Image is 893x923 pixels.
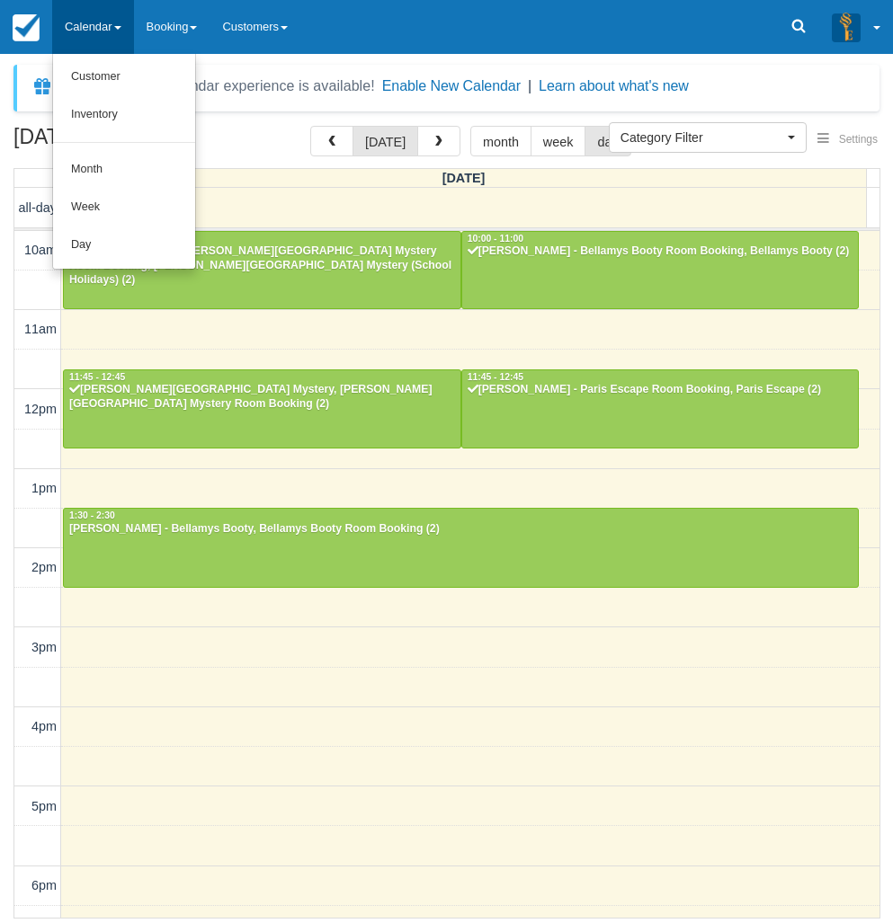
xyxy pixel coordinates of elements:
img: A3 [832,13,861,41]
button: Settings [807,127,889,153]
ul: Calendar [52,54,196,270]
div: [PERSON_NAME] - Paris Escape Room Booking, Paris Escape (2) [467,383,854,397]
span: Settings [839,133,878,146]
button: Enable New Calendar [382,77,521,95]
span: 11:45 - 12:45 [69,372,125,382]
a: Learn about what's new [539,78,689,93]
span: 10:00 - 11:00 [468,234,523,244]
button: day [585,126,630,156]
a: 10:00 - 11:00[PERSON_NAME] - [PERSON_NAME][GEOGRAPHIC_DATA] Mystery Room Booking, [PERSON_NAME][G... [63,231,461,310]
div: [PERSON_NAME] - Bellamys Booty Room Booking, Bellamys Booty (2) [467,244,854,259]
span: 2pm [31,560,57,574]
button: Category Filter [609,122,807,153]
span: 3pm [31,640,57,654]
span: 10am [24,243,57,257]
a: Customer [53,58,195,96]
a: 1:30 - 2:30[PERSON_NAME] - Bellamys Booty, Bellamys Booty Room Booking (2) [63,508,859,587]
span: 11:45 - 12:45 [468,372,523,382]
button: [DATE] [353,126,418,156]
div: [PERSON_NAME] - [PERSON_NAME][GEOGRAPHIC_DATA] Mystery Room Booking, [PERSON_NAME][GEOGRAPHIC_DAT... [68,244,456,288]
span: 4pm [31,719,57,733]
h2: [DATE] [13,126,241,159]
img: checkfront-main-nav-mini-logo.png [13,14,40,41]
a: Week [53,189,195,226]
button: week [531,126,586,156]
a: 10:00 - 11:00[PERSON_NAME] - Bellamys Booty Room Booking, Bellamys Booty (2) [461,231,860,310]
span: 1pm [31,481,57,495]
div: A new Booking Calendar experience is available! [60,75,375,97]
span: 1:30 - 2:30 [69,510,115,520]
span: all-day [19,200,57,215]
span: 12pm [24,402,57,416]
div: [PERSON_NAME][GEOGRAPHIC_DATA] Mystery, [PERSON_NAME][GEOGRAPHIC_DATA] Mystery Room Booking (2) [68,383,456,412]
span: 5pm [31,799,57,813]
span: | [528,78,531,93]
a: 11:45 - 12:45[PERSON_NAME] - Paris Escape Room Booking, Paris Escape (2) [461,369,860,448]
span: 6pm [31,878,57,892]
a: Day [53,226,195,264]
span: 11am [24,322,57,336]
a: 11:45 - 12:45[PERSON_NAME][GEOGRAPHIC_DATA] Mystery, [PERSON_NAME][GEOGRAPHIC_DATA] Mystery Room ... [63,369,461,448]
span: Category Filter [621,129,783,146]
a: Inventory [53,96,195,134]
a: Month [53,151,195,189]
button: month [470,126,531,156]
span: [DATE] [442,171,486,185]
div: [PERSON_NAME] - Bellamys Booty, Bellamys Booty Room Booking (2) [68,522,853,537]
